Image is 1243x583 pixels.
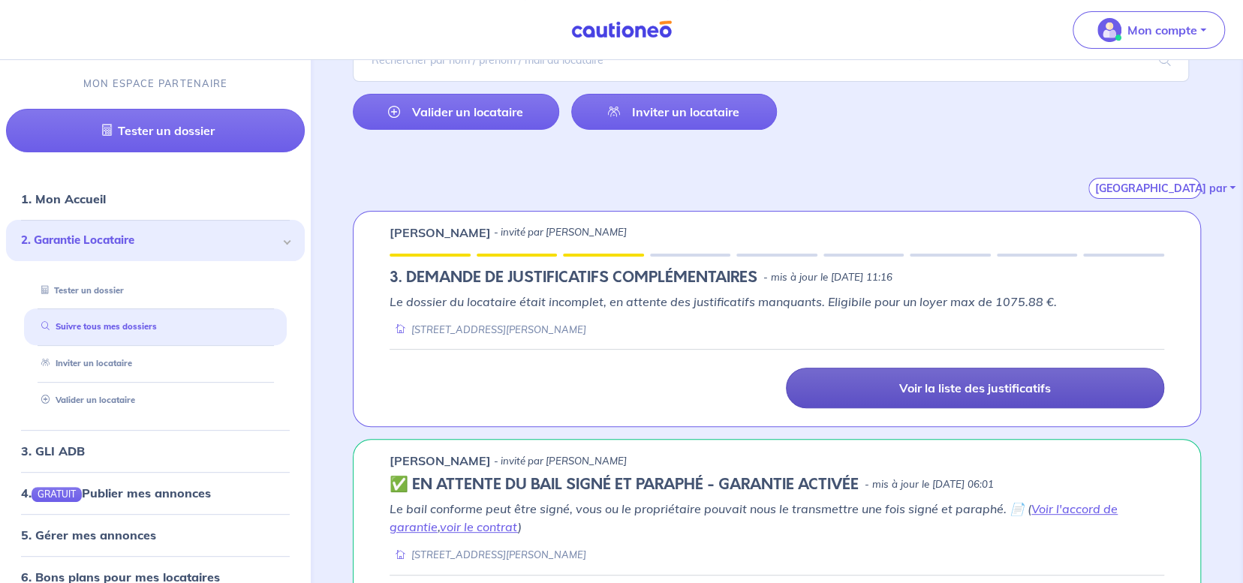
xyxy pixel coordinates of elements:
a: Voir la liste des justificatifs [786,368,1164,408]
a: Inviter un locataire [571,94,778,130]
div: [STREET_ADDRESS][PERSON_NAME] [390,548,586,562]
div: 1. Mon Accueil [6,184,305,214]
div: [STREET_ADDRESS][PERSON_NAME] [390,323,586,337]
h5: ✅️️️ EN ATTENTE DU BAIL SIGNÉ ET PARAPHÉ - GARANTIE ACTIVÉE [390,476,859,494]
a: 1. Mon Accueil [21,191,106,206]
p: - mis à jour le [DATE] 11:16 [763,270,892,285]
p: MON ESPACE PARTENAIRE [83,77,228,91]
a: Valider un locataire [353,94,559,130]
div: Tester un dossier [24,278,287,302]
div: state: CONTRACT-SIGNED, Context: ,IS-GL-CAUTION [390,476,1164,494]
div: 5. Gérer mes annonces [6,520,305,550]
div: 2. Garantie Locataire [6,220,305,261]
p: Voir la liste des justificatifs [899,380,1051,395]
div: 3. GLI ADB [6,436,305,466]
p: Mon compte [1127,21,1197,39]
div: Inviter un locataire [24,351,287,376]
span: 2. Garantie Locataire [21,232,278,249]
em: Le bail conforme peut être signé, vous ou le propriétaire pouvait nous le transmettre une fois si... [390,501,1118,534]
p: - mis à jour le [DATE] 06:01 [865,477,994,492]
button: [GEOGRAPHIC_DATA] par [1088,178,1201,199]
p: - invité par [PERSON_NAME] [494,454,627,469]
em: Le dossier du locataire était incomplet, en attente des justificatifs manquants. Eligibile pour u... [390,294,1057,309]
a: Tester un dossier [6,109,305,152]
a: 4.GRATUITPublier mes annonces [21,485,211,500]
p: [PERSON_NAME] [390,452,491,470]
div: Valider un locataire [24,388,287,413]
p: [PERSON_NAME] [390,224,491,242]
p: - invité par [PERSON_NAME] [494,225,627,240]
img: Cautioneo [565,20,678,39]
div: Suivre tous mes dossiers [24,314,287,339]
a: 5. Gérer mes annonces [21,527,156,542]
a: Inviter un locataire [35,358,132,368]
a: Valider un locataire [35,395,135,405]
button: illu_account_valid_menu.svgMon compte [1073,11,1225,49]
a: Suivre tous mes dossiers [35,321,157,332]
img: illu_account_valid_menu.svg [1097,18,1121,42]
a: 3. GLI ADB [21,443,85,458]
h5: 3. DEMANDE DE JUSTIFICATIFS COMPLÉMENTAIRES [390,269,757,287]
a: voir le contrat [440,519,518,534]
a: Tester un dossier [35,284,124,295]
div: 4.GRATUITPublier mes annonces [6,478,305,508]
div: state: RENTER-DOCUMENTS-INCOMPLETE, Context: INELIGIBILITY,INELIGIBILITY-NO-CERTIFICATE [390,269,1164,287]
